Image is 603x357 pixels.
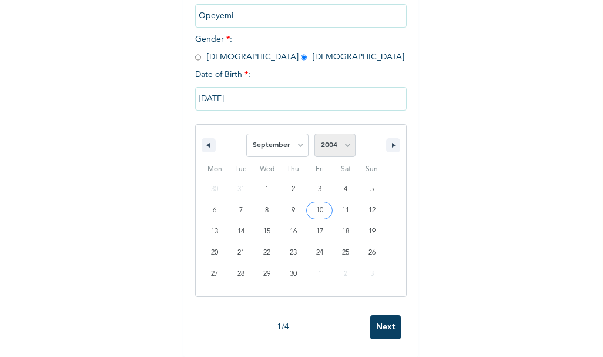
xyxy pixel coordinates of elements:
[195,4,407,28] input: Enter your last name
[344,179,347,200] span: 4
[280,263,307,285] button: 30
[263,263,270,285] span: 29
[254,179,280,200] button: 1
[195,35,404,61] span: Gender : [DEMOGRAPHIC_DATA] [DEMOGRAPHIC_DATA]
[263,221,270,242] span: 15
[370,315,401,339] input: Next
[228,242,254,263] button: 21
[342,200,349,221] span: 11
[292,200,295,221] span: 9
[280,221,307,242] button: 16
[316,200,323,221] span: 10
[359,160,385,179] span: Sun
[316,221,323,242] span: 17
[333,242,359,263] button: 25
[280,200,307,221] button: 9
[342,221,349,242] span: 18
[202,263,228,285] button: 27
[237,263,244,285] span: 28
[306,160,333,179] span: Fri
[263,242,270,263] span: 22
[333,179,359,200] button: 4
[228,263,254,285] button: 28
[342,242,349,263] span: 25
[211,221,218,242] span: 13
[359,200,385,221] button: 12
[318,179,321,200] span: 3
[280,179,307,200] button: 2
[280,242,307,263] button: 23
[290,242,297,263] span: 23
[254,263,280,285] button: 29
[202,242,228,263] button: 20
[237,221,244,242] span: 14
[369,221,376,242] span: 19
[195,87,407,111] input: DD-MM-YYYY
[265,179,269,200] span: 1
[280,160,307,179] span: Thu
[306,179,333,200] button: 3
[254,160,280,179] span: Wed
[254,221,280,242] button: 15
[213,200,216,221] span: 6
[333,200,359,221] button: 11
[316,242,323,263] span: 24
[333,160,359,179] span: Sat
[290,263,297,285] span: 30
[370,179,374,200] span: 5
[211,263,218,285] span: 27
[202,200,228,221] button: 6
[239,200,243,221] span: 7
[228,200,254,221] button: 7
[359,221,385,242] button: 19
[237,242,244,263] span: 21
[292,179,295,200] span: 2
[254,200,280,221] button: 8
[369,200,376,221] span: 12
[359,179,385,200] button: 5
[202,160,228,179] span: Mon
[333,221,359,242] button: 18
[290,221,297,242] span: 16
[202,221,228,242] button: 13
[195,69,250,81] span: Date of Birth :
[369,242,376,263] span: 26
[254,242,280,263] button: 22
[359,242,385,263] button: 26
[195,321,370,333] div: 1 / 4
[228,160,254,179] span: Tue
[211,242,218,263] span: 20
[265,200,269,221] span: 8
[306,200,333,221] button: 10
[228,221,254,242] button: 14
[306,221,333,242] button: 17
[306,242,333,263] button: 24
